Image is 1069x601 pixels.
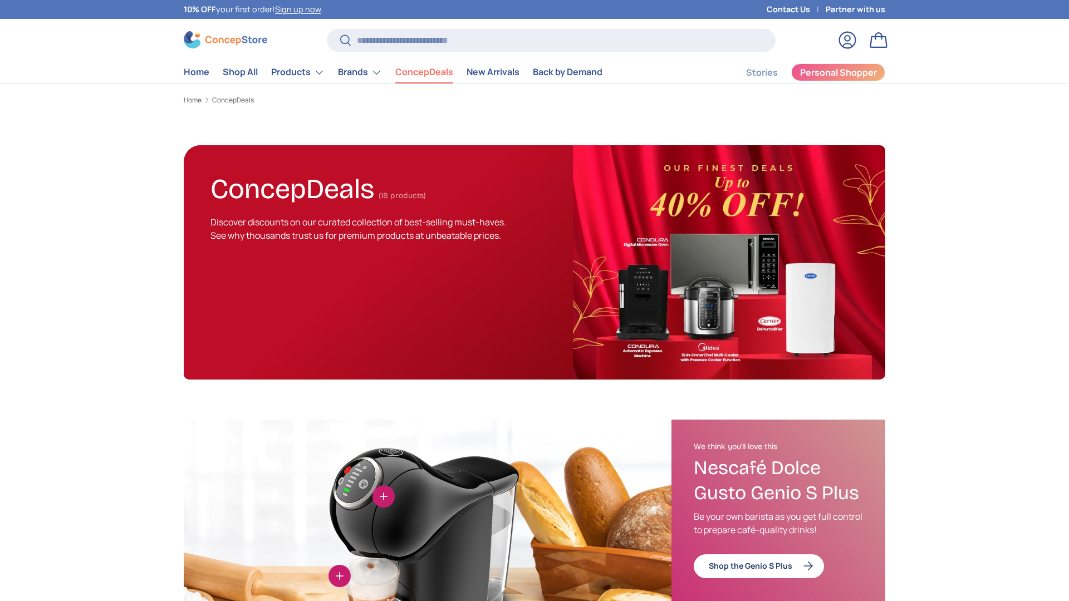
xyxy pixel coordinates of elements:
summary: Brands [331,61,389,83]
h3: Nescafé Dolce Gusto Genio S Plus [694,456,863,506]
h2: We think you'll love this [694,442,863,452]
strong: 10% OFF [184,4,216,14]
a: Home [184,97,202,104]
p: Be your own barista as you get full control to prepare café-quality drinks! [694,510,863,536]
span: Discover discounts on our curated collection of best-selling must-haves. See why thousands trust ... [210,216,506,242]
a: Sign up now [275,4,321,14]
a: Personal Shopper [791,63,885,81]
a: ConcepDeals [395,61,453,83]
img: ConcepStore [184,31,267,48]
a: Contact Us [767,3,826,16]
a: New Arrivals [467,61,519,83]
nav: Primary [184,61,602,83]
p: your first order! . [184,3,323,16]
img: ConcepDeals [573,145,885,380]
a: Products [271,61,325,83]
a: Stories [746,62,778,83]
span: (18 products) [379,191,426,200]
a: ConcepDeals [212,97,254,104]
a: Back by Demand [533,61,602,83]
h1: ConcepDeals [210,168,374,205]
span: Personal Shopper [800,68,877,77]
a: Shop All [223,61,258,83]
nav: Breadcrumbs [184,95,885,105]
a: Brands [338,61,382,83]
nav: Secondary [719,61,885,83]
a: Shop the Genio S Plus [694,554,824,578]
a: Home [184,61,209,83]
summary: Products [264,61,331,83]
a: Partner with us [826,3,885,16]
